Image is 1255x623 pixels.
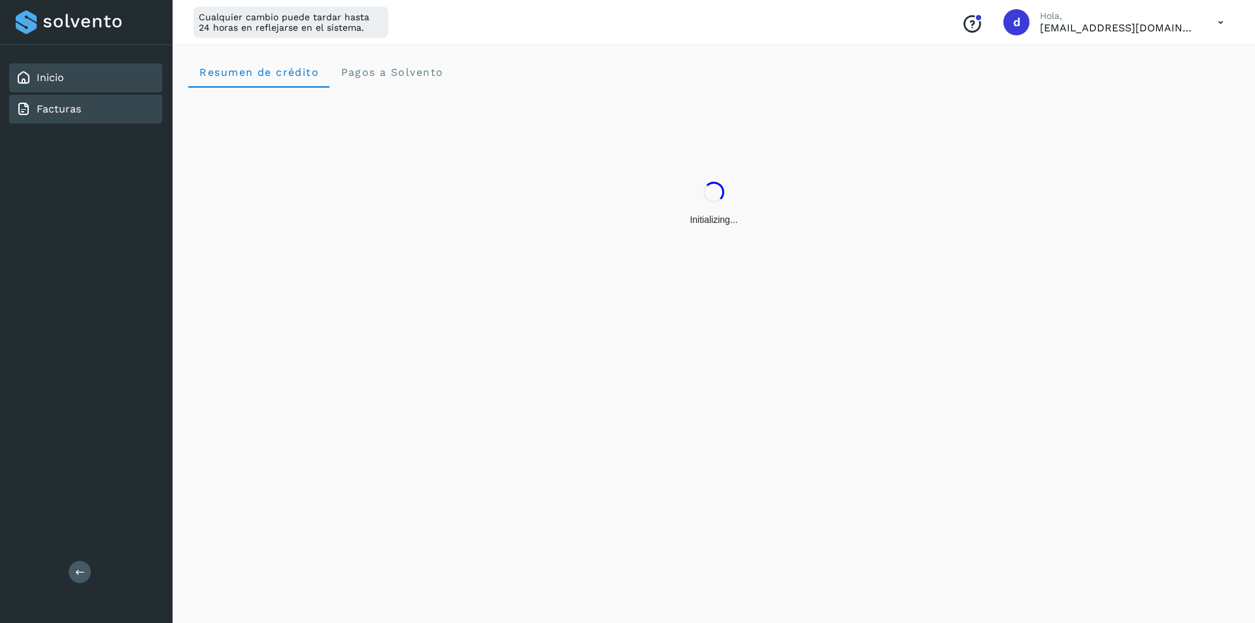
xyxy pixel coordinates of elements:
span: Pagos a Solvento [340,66,443,78]
p: Hola, [1040,10,1197,22]
span: Resumen de crédito [199,66,319,78]
div: Inicio [9,63,162,92]
div: Facturas [9,95,162,124]
p: direccion@flenasa.com [1040,22,1197,34]
a: Inicio [37,71,64,84]
div: Cualquier cambio puede tardar hasta 24 horas en reflejarse en el sistema. [193,7,388,38]
a: Facturas [37,103,81,115]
